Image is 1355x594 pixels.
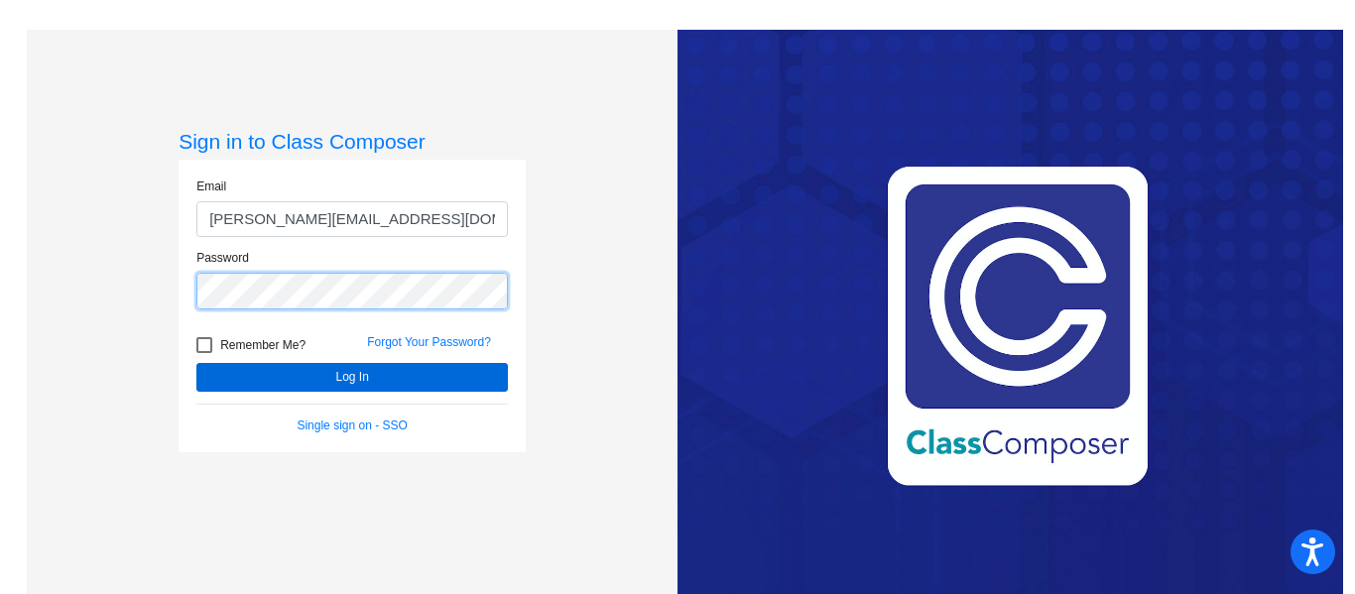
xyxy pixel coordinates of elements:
label: Email [196,178,226,195]
button: Log In [196,363,508,392]
label: Password [196,249,249,267]
h3: Sign in to Class Composer [179,129,526,154]
span: Remember Me? [220,333,306,357]
a: Forgot Your Password? [367,335,491,349]
a: Single sign on - SSO [297,418,407,432]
